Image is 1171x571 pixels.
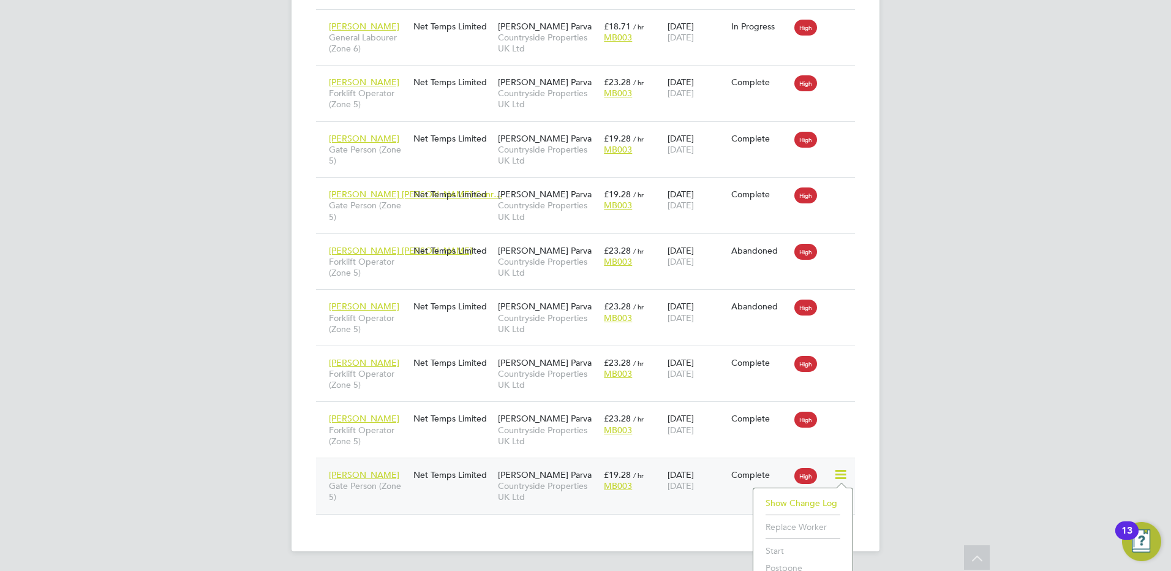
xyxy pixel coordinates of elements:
[668,480,694,491] span: [DATE]
[668,312,694,323] span: [DATE]
[604,413,631,424] span: £23.28
[329,301,399,312] span: [PERSON_NAME]
[329,368,407,390] span: Forklift Operator (Zone 5)
[329,88,407,110] span: Forklift Operator (Zone 5)
[665,351,728,385] div: [DATE]
[668,368,694,379] span: [DATE]
[326,463,855,473] a: [PERSON_NAME]Gate Person (Zone 5)Net Temps Limited[PERSON_NAME] ParvaCountryside Properties UK Lt...
[329,21,399,32] span: [PERSON_NAME]
[794,300,817,316] span: High
[326,70,855,80] a: [PERSON_NAME]Forklift Operator (Zone 5)Net Temps Limited[PERSON_NAME] ParvaCountryside Properties...
[498,144,598,166] span: Countryside Properties UK Ltd
[604,425,632,436] span: MB003
[665,239,728,273] div: [DATE]
[668,88,694,99] span: [DATE]
[326,238,855,249] a: [PERSON_NAME] [PERSON_NAME]Forklift Operator (Zone 5)Net Temps Limited[PERSON_NAME] ParvaCountrys...
[794,468,817,484] span: High
[1121,531,1132,546] div: 13
[410,351,495,374] div: Net Temps Limited
[731,189,789,200] div: Complete
[498,32,598,54] span: Countryside Properties UK Ltd
[329,133,399,144] span: [PERSON_NAME]
[794,244,817,260] span: High
[794,75,817,91] span: High
[794,356,817,372] span: High
[329,469,399,480] span: [PERSON_NAME]
[498,413,592,424] span: [PERSON_NAME] Parva
[794,412,817,428] span: High
[633,471,644,480] span: / hr
[498,21,592,32] span: [PERSON_NAME] Parva
[604,256,632,267] span: MB003
[731,21,789,32] div: In Progress
[604,88,632,99] span: MB003
[604,480,632,491] span: MB003
[329,480,407,502] span: Gate Person (Zone 5)
[731,357,789,368] div: Complete
[326,294,855,304] a: [PERSON_NAME]Forklift Operator (Zone 5)Net Temps Limited[PERSON_NAME] ParvaCountryside Properties...
[665,295,728,329] div: [DATE]
[633,78,644,87] span: / hr
[665,15,728,49] div: [DATE]
[759,542,846,559] li: Start
[633,22,644,31] span: / hr
[326,126,855,137] a: [PERSON_NAME]Gate Person (Zone 5)Net Temps Limited[PERSON_NAME] ParvaCountryside Properties UK Lt...
[604,189,631,200] span: £19.28
[665,70,728,105] div: [DATE]
[410,407,495,430] div: Net Temps Limited
[329,144,407,166] span: Gate Person (Zone 5)
[326,406,855,417] a: [PERSON_NAME]Forklift Operator (Zone 5)Net Temps Limited[PERSON_NAME] ParvaCountryside Properties...
[410,183,495,206] div: Net Temps Limited
[1122,522,1161,561] button: Open Resource Center, 13 new notifications
[794,132,817,148] span: High
[410,70,495,94] div: Net Temps Limited
[604,469,631,480] span: £19.28
[633,134,644,143] span: / hr
[329,256,407,278] span: Forklift Operator (Zone 5)
[604,77,631,88] span: £23.28
[329,200,407,222] span: Gate Person (Zone 5)
[731,301,789,312] div: Abandoned
[498,133,592,144] span: [PERSON_NAME] Parva
[665,127,728,161] div: [DATE]
[410,463,495,486] div: Net Temps Limited
[498,469,592,480] span: [PERSON_NAME] Parva
[329,425,407,447] span: Forklift Operator (Zone 5)
[633,246,644,255] span: / hr
[665,407,728,441] div: [DATE]
[329,245,472,256] span: [PERSON_NAME] [PERSON_NAME]
[731,245,789,256] div: Abandoned
[326,14,855,25] a: [PERSON_NAME]General Labourer (Zone 6)Net Temps Limited[PERSON_NAME] ParvaCountryside Properties ...
[498,425,598,447] span: Countryside Properties UK Ltd
[604,32,632,43] span: MB003
[604,21,631,32] span: £18.71
[604,133,631,144] span: £19.28
[498,368,598,390] span: Countryside Properties UK Ltd
[498,312,598,335] span: Countryside Properties UK Ltd
[498,256,598,278] span: Countryside Properties UK Ltd
[498,357,592,368] span: [PERSON_NAME] Parva
[498,301,592,312] span: [PERSON_NAME] Parva
[668,32,694,43] span: [DATE]
[329,312,407,335] span: Forklift Operator (Zone 5)
[329,189,502,200] span: [PERSON_NAME] [PERSON_NAME] Conr…
[794,20,817,36] span: High
[604,200,632,211] span: MB003
[794,187,817,203] span: High
[410,127,495,150] div: Net Temps Limited
[731,413,789,424] div: Complete
[498,77,592,88] span: [PERSON_NAME] Parva
[498,245,592,256] span: [PERSON_NAME] Parva
[668,144,694,155] span: [DATE]
[633,302,644,311] span: / hr
[731,133,789,144] div: Complete
[498,480,598,502] span: Countryside Properties UK Ltd
[668,425,694,436] span: [DATE]
[329,413,399,424] span: [PERSON_NAME]
[731,77,789,88] div: Complete
[633,414,644,423] span: / hr
[604,357,631,368] span: £23.28
[731,469,789,480] div: Complete
[759,494,846,512] li: Show change log
[326,350,855,361] a: [PERSON_NAME]Forklift Operator (Zone 5)Net Temps Limited[PERSON_NAME] ParvaCountryside Properties...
